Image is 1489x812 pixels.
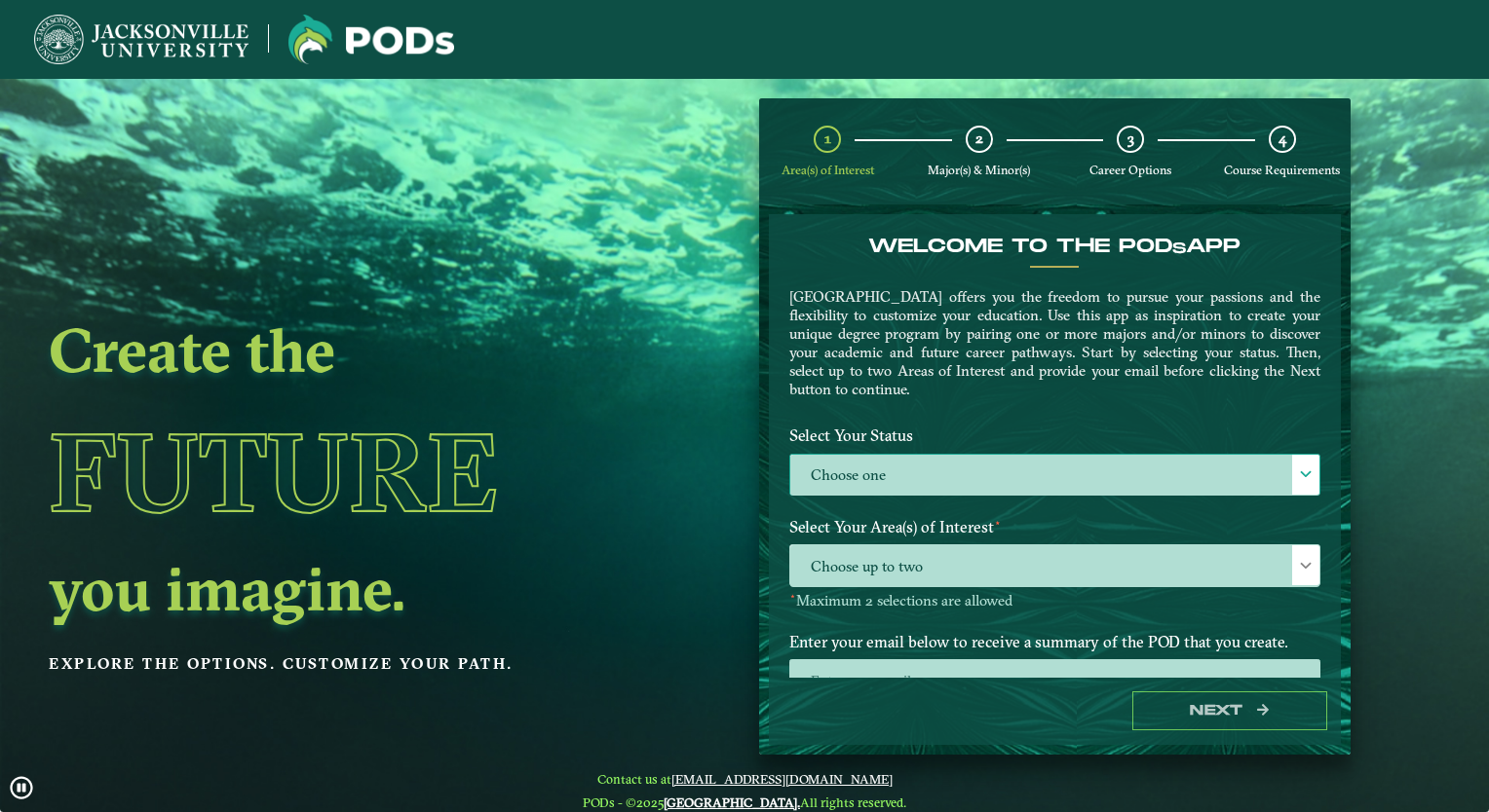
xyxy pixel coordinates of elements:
span: Course Requirements [1224,163,1340,177]
span: Career Options [1089,163,1171,177]
p: Explore the options. Customize your path. [49,649,622,679]
span: 1 [824,129,831,148]
sup: ⋆ [789,589,796,603]
h2: you imagine. [49,561,622,615]
label: Choose one [790,455,1319,497]
span: Choose up to two [790,545,1319,587]
h2: Create the [49,322,622,377]
img: Jacksonville University logo [34,15,248,64]
span: Contact us at [583,771,906,787]
button: Next [1132,691,1327,731]
input: Enter your email [789,659,1320,701]
span: 2 [975,129,983,148]
span: PODs - ©2025 All rights reserved. [583,794,906,810]
span: 3 [1127,129,1134,148]
p: Maximum 2 selections are allowed [789,592,1320,610]
a: [EMAIL_ADDRESS][DOMAIN_NAME] [671,771,893,787]
sup: ⋆ [994,515,1002,530]
sub: s [1172,240,1186,258]
p: [GEOGRAPHIC_DATA] offers you the freedom to pursue your passions and the flexibility to customize... [789,287,1320,398]
h4: Welcome to the POD app [789,235,1320,258]
label: Select Your Status [775,418,1335,454]
label: Select Your Area(s) of Interest [775,509,1335,545]
span: Area(s) of Interest [782,163,874,177]
h1: Future [49,384,622,561]
span: 4 [1279,129,1286,148]
a: [GEOGRAPHIC_DATA]. [664,794,800,810]
img: Jacksonville University logo [288,15,454,64]
label: Enter your email below to receive a summary of the POD that you create. [775,623,1335,659]
span: Major(s) & Minor(s) [928,163,1030,177]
